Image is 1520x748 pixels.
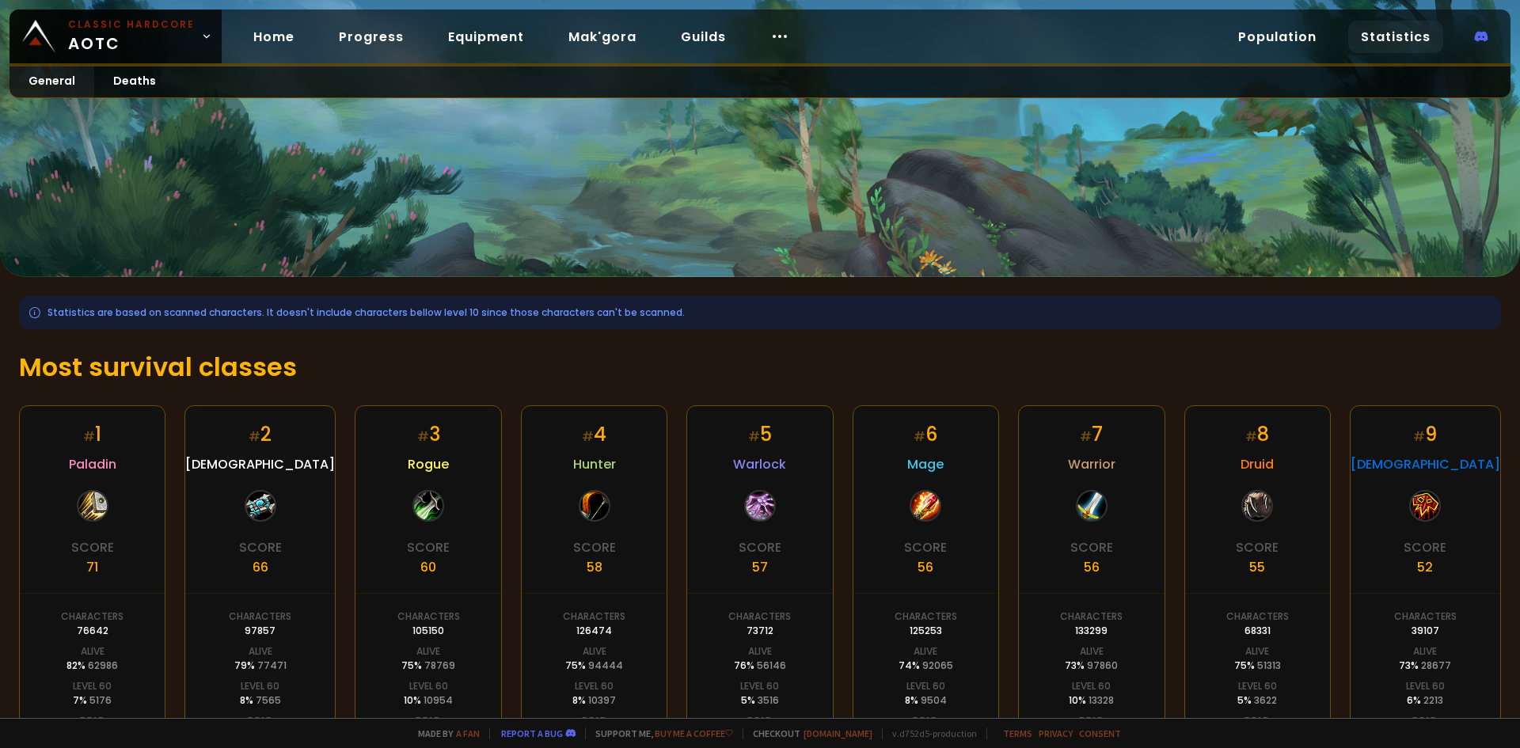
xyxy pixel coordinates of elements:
div: 7 [1080,420,1103,448]
a: Report a bug [501,727,563,739]
a: Terms [1003,727,1032,739]
span: 3516 [758,693,779,707]
span: 5176 [89,693,112,707]
span: 28677 [1421,659,1451,672]
small: # [1080,427,1092,446]
div: Characters [1226,609,1289,624]
a: Population [1225,21,1329,53]
div: 82 % [66,659,118,673]
a: [DOMAIN_NAME] [804,727,872,739]
div: 73 % [1065,659,1118,673]
span: Checkout [743,727,872,739]
a: Classic HardcoreAOTC [9,9,222,63]
a: Buy me a coffee [655,727,733,739]
small: # [914,427,925,446]
div: 52 [1417,557,1433,577]
span: 10397 [588,693,616,707]
span: 3622 [1254,693,1277,707]
div: Characters [397,609,460,624]
div: Level 60 [409,679,448,693]
div: 2 [249,420,272,448]
div: Alive [249,644,272,659]
span: 56146 [757,659,786,672]
span: Made by [408,727,480,739]
div: 5 % [741,693,779,708]
div: 10 % [404,693,453,708]
div: Dead [1079,714,1104,728]
span: Druid [1241,454,1274,474]
div: 3 [417,420,440,448]
div: Characters [1394,609,1457,624]
span: Mage [907,454,944,474]
div: Score [239,537,282,557]
div: 6 % [1407,693,1443,708]
div: 8 [1245,420,1269,448]
a: Deaths [94,66,175,97]
div: 56 [1084,557,1100,577]
span: Support me, [585,727,733,739]
span: 78769 [424,659,455,672]
div: Dead [1244,714,1270,728]
div: Dead [1412,714,1438,728]
span: Warlock [733,454,786,474]
span: 10954 [424,693,453,707]
span: [DEMOGRAPHIC_DATA] [185,454,335,474]
div: Score [573,537,616,557]
span: AOTC [68,17,195,55]
div: Level 60 [1406,679,1445,693]
div: 9 [1413,420,1437,448]
span: 7565 [256,693,281,707]
div: 60 [420,557,436,577]
small: # [417,427,429,446]
div: 7 % [73,693,112,708]
div: 8 % [240,693,281,708]
div: 126474 [576,624,612,638]
div: Score [1404,537,1446,557]
div: Dead [747,714,773,728]
div: 75 % [1234,659,1281,673]
div: Score [71,537,114,557]
a: Statistics [1348,21,1443,53]
a: a fan [456,727,480,739]
small: # [582,427,594,446]
span: 51313 [1257,659,1281,672]
div: Characters [61,609,123,624]
small: # [1245,427,1257,446]
div: 1 [83,420,101,448]
div: Characters [1060,609,1123,624]
small: # [249,427,260,446]
span: Warrior [1068,454,1115,474]
a: Mak'gora [556,21,649,53]
div: 5 [748,420,772,448]
div: 76642 [77,624,108,638]
div: Score [739,537,781,557]
div: 56 [918,557,933,577]
div: 79 % [234,659,287,673]
div: Dead [416,714,441,728]
span: Rogue [408,454,449,474]
div: Score [1236,537,1279,557]
div: 8 % [905,693,947,708]
div: Level 60 [740,679,779,693]
div: Score [904,537,947,557]
div: Alive [914,644,937,659]
div: Dead [913,714,938,728]
a: Guilds [668,21,739,53]
div: 58 [587,557,602,577]
div: 73712 [747,624,773,638]
div: 8 % [572,693,616,708]
div: Level 60 [1238,679,1277,693]
span: 9504 [921,693,947,707]
div: Alive [416,644,440,659]
div: 55 [1249,557,1265,577]
small: # [748,427,760,446]
div: 73 % [1399,659,1451,673]
div: Alive [583,644,606,659]
div: Level 60 [73,679,112,693]
div: Characters [229,609,291,624]
a: General [9,66,94,97]
div: 76 % [734,659,786,673]
span: [DEMOGRAPHIC_DATA] [1351,454,1500,474]
div: Level 60 [1072,679,1111,693]
span: v. d752d5 - production [882,727,977,739]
